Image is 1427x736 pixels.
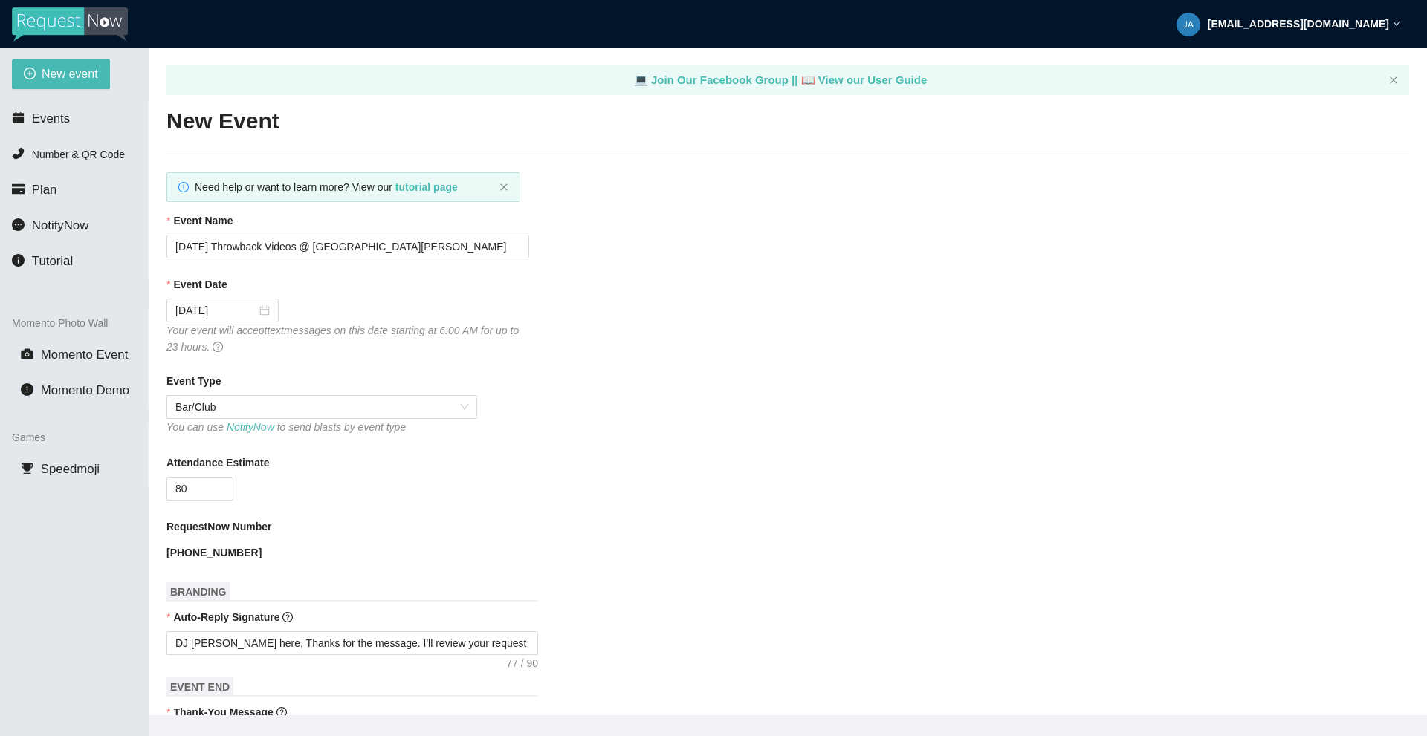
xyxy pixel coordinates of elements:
span: laptop [634,74,648,86]
span: message [12,218,25,231]
div: You can use to send blasts by event type [166,419,477,435]
button: close [499,183,508,192]
span: question-circle [213,342,223,352]
span: trophy [21,462,33,475]
span: Events [32,111,70,126]
i: Your event will accept text messages on this date starting at 6:00 AM for up to 23 hours. [166,325,519,353]
span: Plan [32,183,57,197]
h2: New Event [166,106,1409,137]
button: close [1389,76,1398,85]
b: Thank-You Message [173,706,273,718]
span: info-circle [178,182,189,192]
span: plus-circle [24,68,36,82]
span: New event [42,65,98,83]
button: plus-circleNew event [12,59,110,89]
span: laptop [801,74,815,86]
span: Need help or want to learn more? View our [195,181,458,193]
span: camera [21,348,33,360]
span: info-circle [21,383,33,396]
img: RequestNow [12,7,128,42]
b: Auto-Reply Signature [173,611,279,623]
span: question-circle [282,612,293,622]
span: Bar/Club [175,396,468,418]
a: NotifyNow [227,421,274,433]
textarea: DJ [PERSON_NAME] here, Thanks for the message. I'll review your request shortly. [166,631,538,655]
b: Event Type [166,373,221,389]
strong: [EMAIL_ADDRESS][DOMAIN_NAME] [1208,18,1389,30]
span: NotifyNow [32,218,88,232]
b: Attendance Estimate [166,455,269,471]
span: question-circle [276,707,287,717]
a: laptop View our User Guide [801,74,928,86]
span: info-circle [12,254,25,267]
input: Janet's and Mark's Wedding [166,235,529,258]
span: EVENT END [166,677,233,697]
span: phone [12,147,25,160]
input: 08/22/2025 [175,302,256,319]
b: RequestNow Number [166,518,272,535]
span: Number & QR Code [32,149,125,160]
b: Event Name [173,212,233,229]
img: d7e376718e11ae3e6d337752021b566d [1177,13,1200,36]
span: credit-card [12,183,25,195]
iframe: LiveChat chat widget [1218,689,1427,736]
span: Momento Demo [41,383,129,397]
a: tutorial page [395,181,458,193]
span: Speedmoji [41,462,100,476]
span: BRANDING [166,582,230,602]
a: laptop Join Our Facebook Group || [634,74,801,86]
span: Tutorial [32,254,73,268]
b: Event Date [173,276,227,293]
span: calendar [12,111,25,124]
b: [PHONE_NUMBER] [166,547,262,558]
span: Momento Event [41,348,129,362]
span: down [1393,20,1400,27]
